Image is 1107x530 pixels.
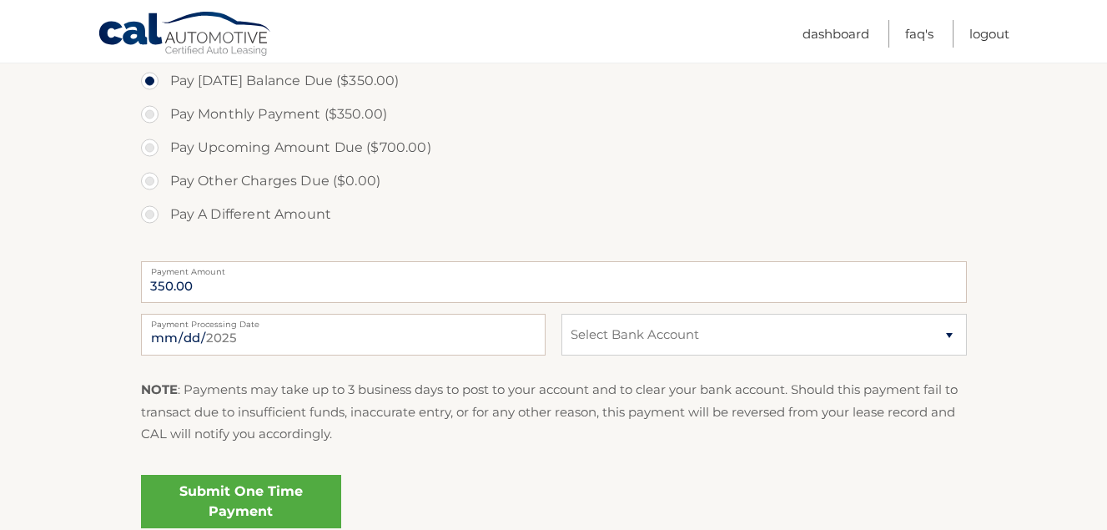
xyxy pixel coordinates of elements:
[803,20,869,48] a: Dashboard
[141,261,967,275] label: Payment Amount
[141,314,546,327] label: Payment Processing Date
[141,261,967,303] input: Payment Amount
[141,198,967,231] label: Pay A Different Amount
[141,381,178,397] strong: NOTE
[141,64,967,98] label: Pay [DATE] Balance Due ($350.00)
[141,98,967,131] label: Pay Monthly Payment ($350.00)
[141,164,967,198] label: Pay Other Charges Due ($0.00)
[98,11,273,59] a: Cal Automotive
[905,20,933,48] a: FAQ's
[141,131,967,164] label: Pay Upcoming Amount Due ($700.00)
[141,475,341,528] a: Submit One Time Payment
[969,20,1009,48] a: Logout
[141,379,967,445] p: : Payments may take up to 3 business days to post to your account and to clear your bank account....
[141,314,546,356] input: Payment Date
